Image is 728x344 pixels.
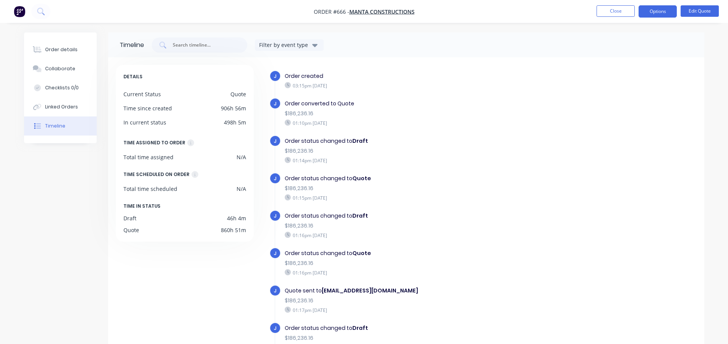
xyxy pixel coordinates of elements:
[285,194,549,201] div: 01:15pm [DATE]
[237,185,246,193] div: N/A
[237,153,246,161] div: N/A
[285,174,549,182] div: Order status changed to
[123,170,190,179] div: TIME SCHEDULED ON ORDER
[123,118,166,126] div: In current status
[221,226,246,234] div: 860h 51m
[322,287,418,294] b: [EMAIL_ADDRESS][DOMAIN_NAME]
[285,110,549,118] div: $186,236.16
[224,118,246,126] div: 498h 5m
[123,185,177,193] div: Total time scheduled
[24,116,97,136] button: Timeline
[352,137,368,145] b: Draft
[24,97,97,116] button: Linked Orders
[123,73,143,81] span: DETAILS
[285,157,549,164] div: 01:14pm [DATE]
[285,259,549,267] div: $186,236.16
[172,41,235,49] input: Search timeline...
[274,287,276,294] span: J
[123,226,139,234] div: Quote
[24,78,97,97] button: Checklists 0/0
[285,147,549,155] div: $186,236.16
[274,325,276,332] span: J
[24,59,97,78] button: Collaborate
[349,8,415,15] a: MANTA CONSTRUCTIONS
[123,90,161,98] div: Current Status
[352,324,368,332] b: Draft
[274,250,276,257] span: J
[285,249,549,257] div: Order status changed to
[123,104,172,112] div: Time since created
[45,84,79,91] div: Checklists 0/0
[285,184,549,192] div: $186,236.16
[14,6,25,17] img: Factory
[285,120,549,126] div: 01:10pm [DATE]
[285,72,549,80] div: Order created
[45,123,65,129] div: Timeline
[285,334,549,342] div: $186,236.16
[352,212,368,220] b: Draft
[221,104,246,112] div: 906h 56m
[274,73,276,80] span: J
[24,40,97,59] button: Order details
[45,103,78,110] div: Linked Orders
[285,212,549,220] div: Order status changed to
[681,5,719,17] button: Edit Quote
[255,39,324,51] button: Filter by event type
[285,222,549,230] div: $186,236.16
[123,153,173,161] div: Total time assigned
[259,41,310,49] div: Filter by event type
[285,137,549,145] div: Order status changed to
[123,214,136,222] div: Draft
[285,297,549,305] div: $186,236.16
[45,65,75,72] div: Collaborate
[352,249,371,257] b: Quote
[285,232,549,239] div: 01:16pm [DATE]
[285,269,549,276] div: 01:16pm [DATE]
[230,90,246,98] div: Quote
[274,212,276,220] span: J
[352,174,371,182] b: Quote
[285,82,549,89] div: 03:15pm [DATE]
[123,139,185,147] div: TIME ASSIGNED TO ORDER
[285,287,549,295] div: Quote sent to
[123,202,161,210] span: TIME IN STATUS
[45,46,78,53] div: Order details
[285,100,549,108] div: Order converted to Quote
[285,307,549,313] div: 01:17pm [DATE]
[274,100,276,107] span: J
[285,324,549,332] div: Order status changed to
[120,40,144,50] div: Timeline
[274,175,276,182] span: J
[597,5,635,17] button: Close
[227,214,246,222] div: 46h 4m
[639,5,677,18] button: Options
[314,8,349,15] span: Order #666 -
[274,137,276,145] span: J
